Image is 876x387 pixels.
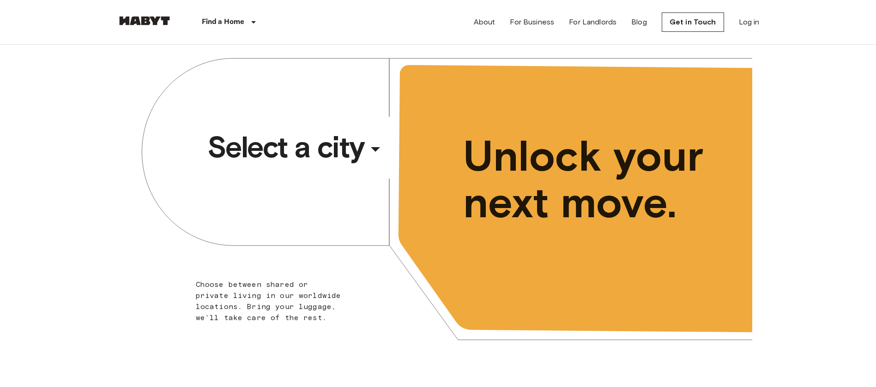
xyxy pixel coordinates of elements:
span: Choose between shared or private living in our worldwide locations. Bring your luggage, we'll tak... [196,280,341,322]
a: Get in Touch [662,12,724,32]
button: Select a city [204,126,390,168]
span: Unlock your next move. [463,133,714,226]
a: About [474,17,495,28]
a: Log in [739,17,760,28]
span: Select a city [207,129,364,166]
p: Find a Home [202,17,245,28]
img: Habyt [117,16,172,25]
a: For Landlords [569,17,616,28]
a: Blog [631,17,647,28]
a: For Business [510,17,554,28]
